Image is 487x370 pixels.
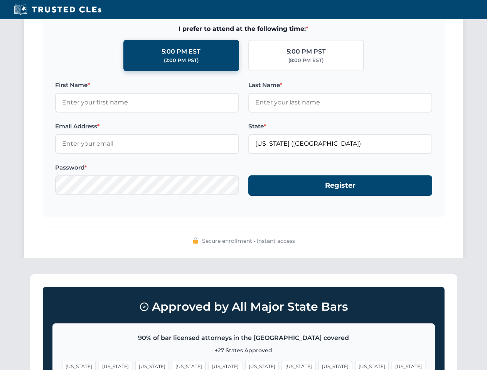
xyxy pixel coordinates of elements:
[248,134,432,153] input: Florida (FL)
[162,47,201,57] div: 5:00 PM EST
[55,24,432,34] span: I prefer to attend at the following time:
[248,81,432,90] label: Last Name
[62,333,425,343] p: 90% of bar licensed attorneys in the [GEOGRAPHIC_DATA] covered
[62,346,425,355] p: +27 States Approved
[12,4,104,15] img: Trusted CLEs
[202,237,295,245] span: Secure enrollment • Instant access
[55,122,239,131] label: Email Address
[248,93,432,112] input: Enter your last name
[52,296,435,317] h3: Approved by All Major State Bars
[286,47,326,57] div: 5:00 PM PST
[55,93,239,112] input: Enter your first name
[55,163,239,172] label: Password
[248,122,432,131] label: State
[55,81,239,90] label: First Name
[288,57,324,64] div: (8:00 PM EST)
[55,134,239,153] input: Enter your email
[164,57,199,64] div: (2:00 PM PST)
[248,175,432,196] button: Register
[192,237,199,244] img: 🔒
